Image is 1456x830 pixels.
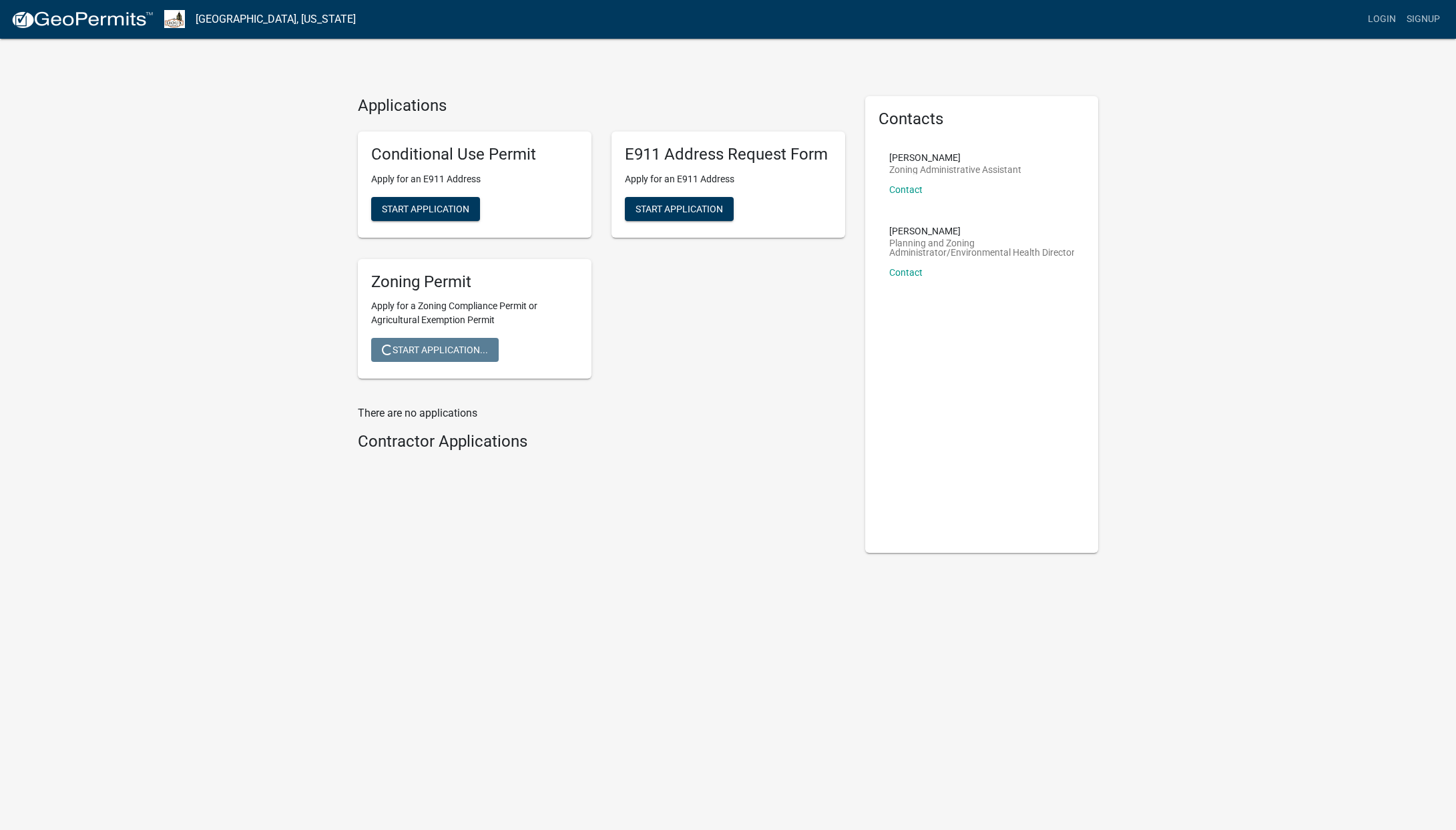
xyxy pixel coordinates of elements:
[196,8,356,31] a: [GEOGRAPHIC_DATA], [US_STATE]
[358,432,845,457] wm-workflow-list-section: Contractor Applications
[889,238,1075,257] p: Planning and Zoning Administrator/Environmental Health Director
[358,96,845,116] h4: Applications
[371,272,578,292] h5: Zoning Permit
[371,197,480,221] button: Start Application
[371,172,578,186] p: Apply for an E911 Address
[164,10,185,28] img: Sioux County, Iowa
[1363,7,1401,32] a: Login
[1401,7,1445,32] a: Signup
[625,197,734,221] button: Start Application
[625,172,832,186] p: Apply for an E911 Address
[889,153,1021,162] p: [PERSON_NAME]
[358,96,845,389] wm-workflow-list-section: Applications
[358,432,845,451] h4: Contractor Applications
[382,345,488,355] span: Start Application...
[371,145,578,164] h5: Conditional Use Permit
[889,184,923,195] a: Contact
[889,267,923,278] a: Contact
[371,338,499,362] button: Start Application...
[636,203,723,214] span: Start Application
[889,226,1075,236] p: [PERSON_NAME]
[371,299,578,327] p: Apply for a Zoning Compliance Permit or Agricultural Exemption Permit
[625,145,832,164] h5: E911 Address Request Form
[889,165,1021,174] p: Zoning Administrative Assistant
[879,110,1085,129] h5: Contacts
[382,203,469,214] span: Start Application
[358,405,845,421] p: There are no applications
